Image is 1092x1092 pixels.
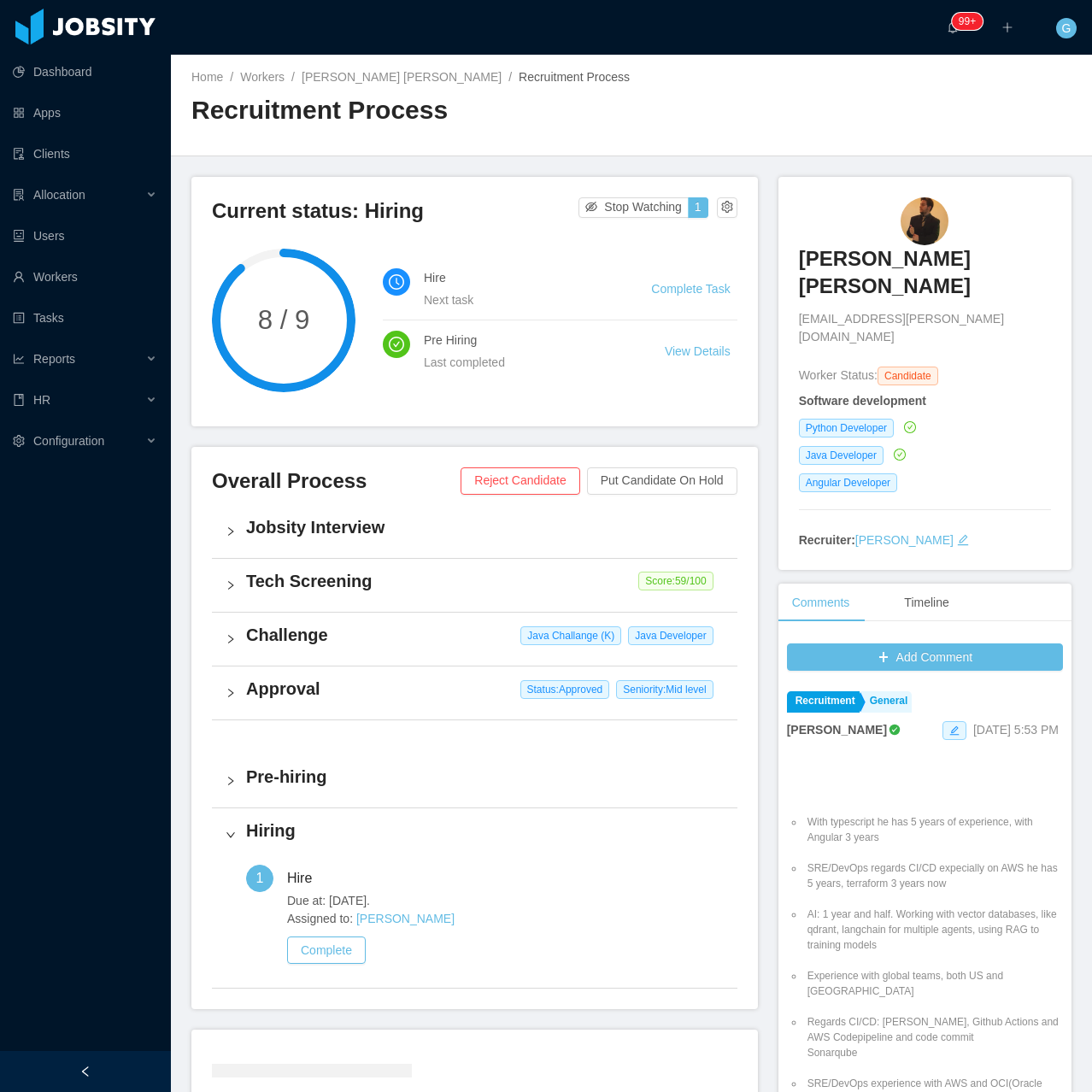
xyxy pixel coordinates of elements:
a: [PERSON_NAME] [356,912,455,925]
i: icon: setting [13,435,25,447]
a: icon: profileTasks [13,301,157,335]
button: icon: eye-invisibleStop Watching [578,197,689,218]
span: Score: 59 /100 [638,572,713,590]
div: icon: rightJobsity Interview [212,505,737,558]
li: With typescript he has 5 years of experience, with Angular 3 years [804,814,1063,845]
li: SRE/DevOps regards CI/CD expecially on AWS he has 5 years, terraform 3 years now [804,860,1063,891]
img: 8b8dc54d-342a-493a-aa26-cc026458685f_672160e2e2aec-90w.png [901,197,948,245]
span: / [230,70,233,84]
a: icon: check-circle [890,448,906,461]
h4: Jobsity Interview [246,515,724,539]
div: Timeline [890,584,962,622]
li: Regards CI/CD: [PERSON_NAME], Github Actions and AWS Codepipeline and code commit Sonarqube [804,1014,1063,1060]
span: Assigned to: [287,910,724,928]
a: icon: pie-chartDashboard [13,55,157,89]
i: icon: check-circle [389,337,404,352]
button: Complete [287,936,366,964]
span: / [291,70,295,84]
strong: Software development [799,394,926,408]
div: icon: rightChallenge [212,613,737,666]
i: icon: right [226,830,236,840]
li: Experience with global teams, both US and [GEOGRAPHIC_DATA] [804,968,1063,999]
a: icon: appstoreApps [13,96,157,130]
h4: Hire [424,268,610,287]
i: icon: bell [947,21,959,33]
span: Seniority: Mid level [616,680,713,699]
i: icon: edit [949,725,960,736]
span: [EMAIL_ADDRESS][PERSON_NAME][DOMAIN_NAME] [799,310,1051,346]
h3: Overall Process [212,467,461,495]
span: Angular Developer [799,473,897,492]
i: icon: book [13,394,25,406]
span: Java Challange (K) [520,626,621,645]
span: Java Developer [628,626,713,645]
i: icon: edit [957,534,969,546]
h3: [PERSON_NAME] [PERSON_NAME] [799,245,1051,301]
i: icon: right [226,526,236,537]
span: [DATE] 5:53 PM [973,723,1059,737]
span: 8 / 9 [212,307,355,333]
sup: 240 [952,13,983,30]
strong: Recruiter: [799,533,855,547]
i: icon: clock-circle [389,274,404,290]
i: icon: right [226,776,236,786]
h4: Challenge [246,623,724,647]
div: icon: rightPre-hiring [212,754,737,807]
a: [PERSON_NAME] [PERSON_NAME] [799,245,1051,311]
a: Home [191,70,223,84]
a: Complete [287,943,366,957]
span: Recruitment Process [519,70,630,84]
i: icon: check-circle [894,449,906,461]
a: icon: check-circle [901,420,916,434]
i: icon: line-chart [13,353,25,365]
i: icon: right [226,580,236,590]
a: icon: robotUsers [13,219,157,253]
h4: Pre Hiring [424,331,624,349]
h3: Current status: Hiring [212,197,578,225]
div: icon: rightApproval [212,666,737,719]
span: HR [33,393,50,407]
strong: [PERSON_NAME] [787,723,887,737]
div: Comments [778,584,864,622]
span: Reports [33,352,75,366]
a: [PERSON_NAME] [PERSON_NAME] [302,70,502,84]
span: / [508,70,512,84]
span: Python Developer [799,419,894,437]
i: icon: check-circle [904,421,916,433]
a: icon: auditClients [13,137,157,171]
a: Complete Task [651,282,730,296]
div: icon: rightHiring [212,808,737,861]
span: Worker Status: [799,368,878,382]
div: Next task [424,291,610,309]
span: Configuration [33,434,104,448]
span: G [1062,18,1071,38]
span: Allocation [33,188,85,202]
a: Recruitment [787,691,860,713]
button: icon: plusAdd Comment [787,643,1063,671]
div: Last completed [424,353,624,372]
h4: Pre-hiring [246,765,724,789]
span: 1 [256,871,264,885]
i: icon: plus [1001,21,1013,33]
button: 1 [688,197,708,218]
i: icon: right [226,634,236,644]
span: Candidate [878,367,938,385]
h2: Recruitment Process [191,93,631,128]
i: icon: solution [13,189,25,201]
li: AI: 1 year and half. Working with vector databases, like qdrant, langchain for multiple agents, u... [804,907,1063,953]
a: Workers [240,70,285,84]
h4: Hiring [246,819,724,842]
button: Reject Candidate [461,467,579,495]
button: Put Candidate On Hold [587,467,737,495]
h4: Tech Screening [246,569,724,593]
a: General [861,691,913,713]
h4: Approval [246,677,724,701]
span: Java Developer [799,446,884,465]
a: View Details [665,344,731,358]
a: [PERSON_NAME] [855,533,954,547]
span: Status: Approved [520,680,610,699]
div: icon: rightTech Screening [212,559,737,612]
button: icon: setting [717,197,737,218]
div: Hire [287,865,326,892]
span: Due at: [DATE]. [287,892,724,910]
